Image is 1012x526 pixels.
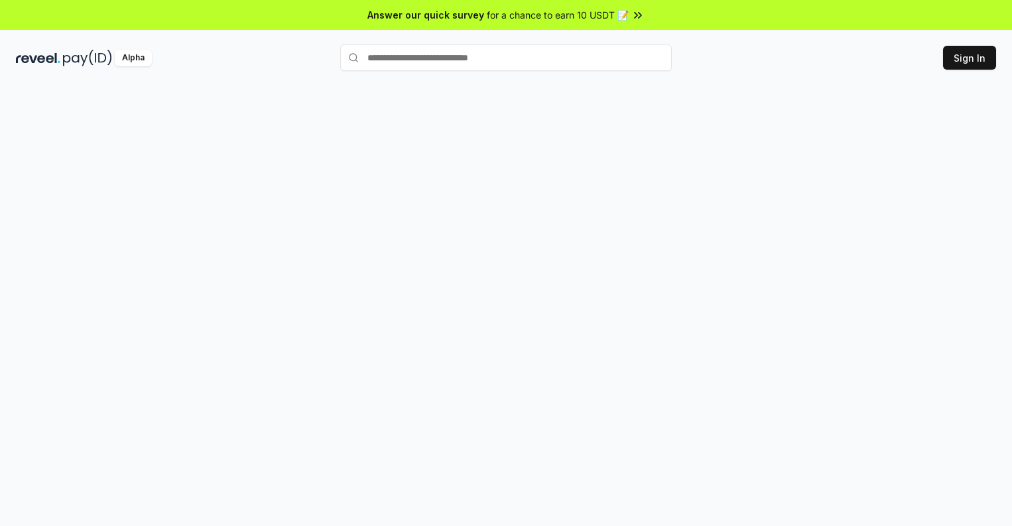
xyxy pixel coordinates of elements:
[16,50,60,66] img: reveel_dark
[367,8,484,22] span: Answer our quick survey
[63,50,112,66] img: pay_id
[115,50,152,66] div: Alpha
[487,8,629,22] span: for a chance to earn 10 USDT 📝
[943,46,996,70] button: Sign In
